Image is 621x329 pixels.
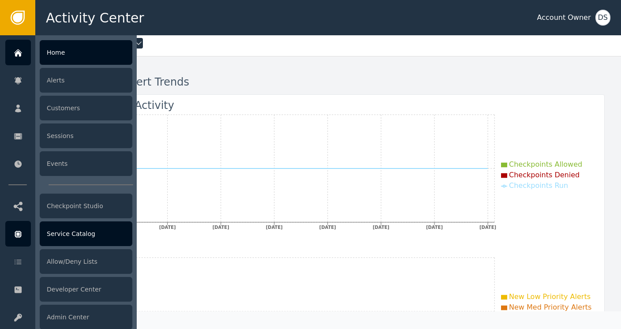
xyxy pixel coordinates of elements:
[426,225,443,230] tspan: [DATE]
[5,95,132,121] a: Customers
[5,123,132,149] a: Sessions
[213,225,229,230] tspan: [DATE]
[40,123,132,148] div: Sessions
[479,225,496,230] tspan: [DATE]
[40,68,132,93] div: Alerts
[40,277,132,302] div: Developer Center
[5,277,132,302] a: Developer Center
[5,151,132,176] a: Events
[5,221,132,247] a: Service Catalog
[266,225,283,230] tspan: [DATE]
[5,67,132,93] a: Alerts
[509,181,568,190] span: Checkpoints Run
[509,160,582,168] span: Checkpoints Allowed
[40,194,132,218] div: Checkpoint Studio
[319,225,336,230] tspan: [DATE]
[5,40,132,65] a: Home
[595,10,610,26] button: DS
[40,221,132,246] div: Service Catalog
[373,225,389,230] tspan: [DATE]
[5,193,132,219] a: Checkpoint Studio
[509,303,591,311] span: New Med Priority Alerts
[5,249,132,274] a: Allow/Deny Lists
[509,171,580,179] span: Checkpoints Denied
[40,249,132,274] div: Allow/Deny Lists
[40,40,132,65] div: Home
[40,96,132,120] div: Customers
[40,151,132,176] div: Events
[46,8,144,28] span: Activity Center
[509,292,591,301] span: New Low Priority Alerts
[159,225,176,230] tspan: [DATE]
[537,12,591,23] div: Account Owner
